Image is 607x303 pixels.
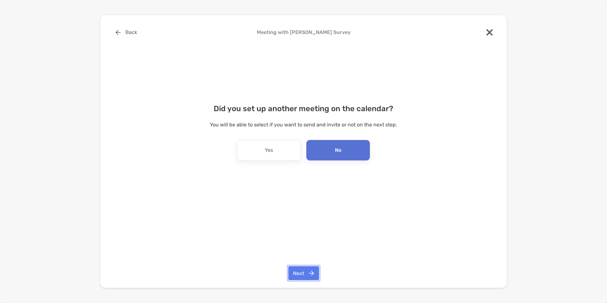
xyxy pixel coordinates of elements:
p: No [335,145,341,155]
p: Yes [265,145,273,155]
p: You will be able to select if you want to send and invite or not on the next step. [110,121,497,129]
img: close modal [486,29,493,36]
img: button icon [116,30,121,35]
button: Back [110,25,142,39]
h4: Meeting with [PERSON_NAME] Survey [110,29,497,35]
button: Next [288,266,319,280]
h4: Did you set up another meeting on the calendar? [110,104,497,113]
